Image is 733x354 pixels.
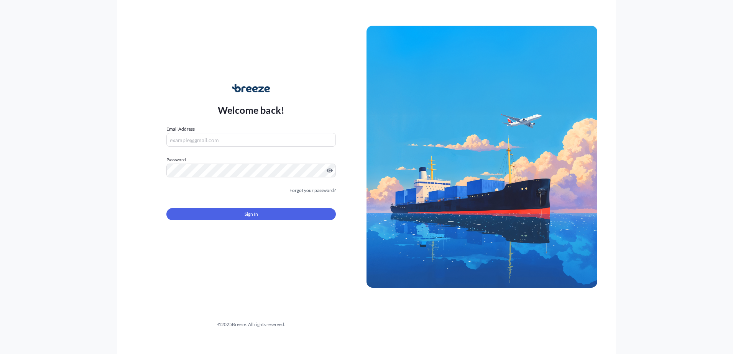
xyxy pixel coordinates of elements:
[366,26,597,288] img: Ship illustration
[166,125,195,133] label: Email Address
[327,167,333,174] button: Show password
[136,321,366,328] div: © 2025 Breeze. All rights reserved.
[289,187,336,194] a: Forgot your password?
[245,210,258,218] span: Sign In
[166,156,336,164] label: Password
[166,208,336,220] button: Sign In
[218,104,285,116] p: Welcome back!
[166,133,336,147] input: example@gmail.com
